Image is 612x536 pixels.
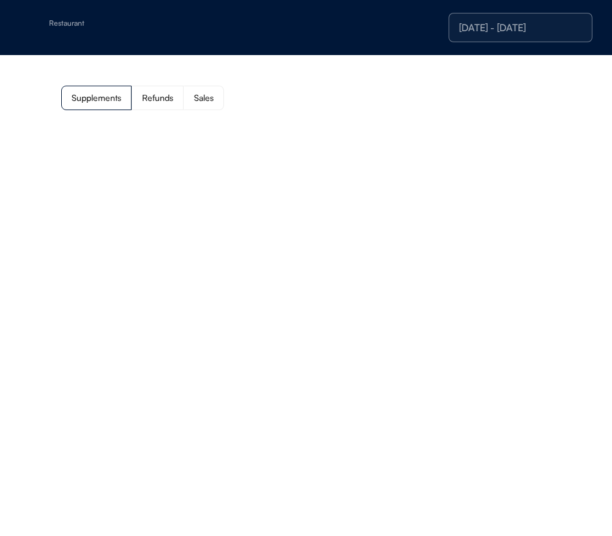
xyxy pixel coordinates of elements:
[194,94,214,102] div: Sales
[49,20,203,27] div: Restaurant
[72,94,121,102] div: Supplements
[459,23,582,32] div: [DATE] - [DATE]
[24,18,44,37] img: yH5BAEAAAAALAAAAAABAAEAAAIBRAA7
[142,94,173,102] div: Refunds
